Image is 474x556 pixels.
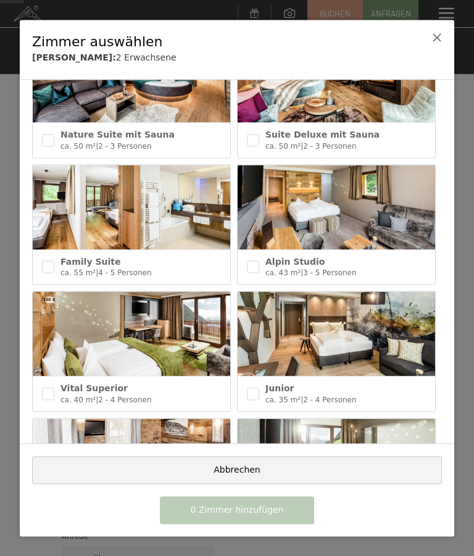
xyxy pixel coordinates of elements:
[301,268,303,277] span: |
[33,418,230,503] img: Single Alpin
[238,418,435,503] img: Single Superior
[301,395,303,404] span: |
[238,292,435,376] img: Junior
[60,256,120,266] span: Family Suite
[33,38,230,123] img: Nature Suite mit Sauna
[116,52,177,62] span: 2 Erwachsene
[33,292,230,376] img: Vital Superior
[60,395,96,404] span: ca. 40 m²
[98,268,151,277] span: 4 - 5 Personen
[96,141,98,150] span: |
[214,464,260,476] span: Abbrechen
[60,383,128,393] span: Vital Superior
[303,268,356,277] span: 3 - 5 Personen
[60,141,96,150] span: ca. 50 m²
[32,456,442,484] button: Abbrechen
[265,395,301,404] span: ca. 35 m²
[303,141,356,150] span: 2 - 3 Personen
[60,268,96,277] span: ca. 55 m²
[60,130,175,139] span: Nature Suite mit Sauna
[265,256,325,266] span: Alpin Studio
[265,141,301,150] span: ca. 50 m²
[32,52,116,62] b: [PERSON_NAME]:
[33,165,230,249] img: Family Suite
[238,165,435,249] img: Alpin Studio
[238,38,435,123] img: Suite Deluxe mit Sauna
[96,268,98,277] span: |
[32,32,407,51] div: Zimmer auswählen
[265,383,294,393] span: Junior
[303,395,356,404] span: 2 - 4 Personen
[265,268,301,277] span: ca. 43 m²
[98,395,151,404] span: 2 - 4 Personen
[98,141,151,150] span: 2 - 3 Personen
[301,141,303,150] span: |
[96,395,98,404] span: |
[265,130,380,139] span: Suite Deluxe mit Sauna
